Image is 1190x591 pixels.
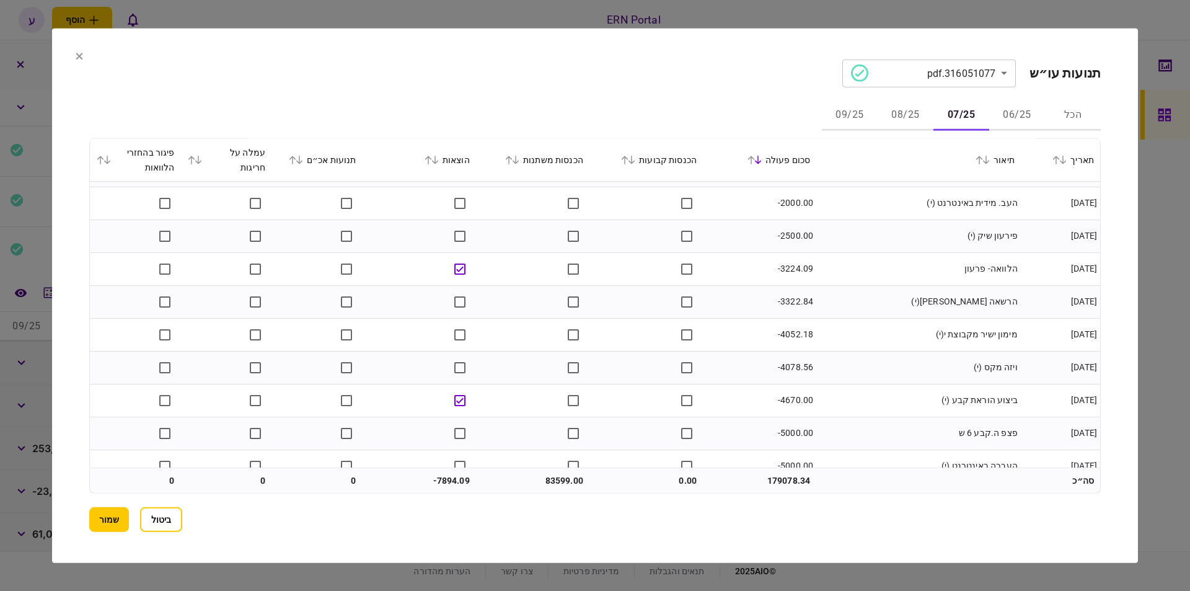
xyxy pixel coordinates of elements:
td: סה״כ [1021,468,1100,493]
td: -5000.00 [703,417,816,450]
td: [DATE] [1021,285,1100,318]
td: [DATE] [1021,318,1100,351]
td: -2500.00 [703,220,816,252]
td: -3224.09 [703,252,816,285]
button: 08/25 [878,100,933,130]
td: [DATE] [1021,450,1100,482]
td: [DATE] [1021,417,1100,450]
td: 0 [271,468,363,493]
td: -3322.84 [703,285,816,318]
div: הוצאות [369,152,470,167]
div: סכום פעולה [709,152,810,167]
div: תנועות אכ״ם [278,152,356,167]
td: הלוואה- פרעון [816,252,1021,285]
td: מימון ישיר מקבוצת י(י) [816,318,1021,351]
button: ביטול [140,507,182,532]
h2: תנועות עו״ש [1029,65,1101,81]
button: הכל [1045,100,1101,130]
div: פיגור בהחזרי הלוואות [96,144,175,174]
button: 06/25 [989,100,1045,130]
div: הכנסות קבועות [596,152,697,167]
td: ביצוע הוראת קבע (י) [816,384,1021,417]
button: שמור [89,507,129,532]
button: 09/25 [822,100,878,130]
td: [DATE] [1021,252,1100,285]
td: פצפ ה.קבע 6 ש [816,417,1021,450]
td: [DATE] [1021,187,1100,220]
td: -2000.00 [703,187,816,220]
td: 0 [181,468,272,493]
td: 179078.34 [703,468,816,493]
td: [DATE] [1021,384,1100,417]
td: 83599.00 [476,468,589,493]
td: הרשאה [PERSON_NAME](י) [816,285,1021,318]
td: 0.00 [589,468,703,493]
td: ויזה מקס (י) [816,351,1021,384]
td: העב. מידית באינטרנט (י) [816,187,1021,220]
td: 0 [90,468,181,493]
div: תאריך [1027,152,1094,167]
td: [DATE] [1021,351,1100,384]
div: תיאור [822,152,1015,167]
td: -4670.00 [703,384,816,417]
td: -7894.09 [363,468,476,493]
div: 316051077.pdf [851,64,996,82]
td: [DATE] [1021,220,1100,252]
td: פירעון שיק (י) [816,220,1021,252]
button: 07/25 [933,100,989,130]
td: -5000.00 [703,450,816,482]
div: עמלה על חריגות [187,144,266,174]
div: הכנסות משתנות [482,152,583,167]
td: העברה באינטרנט (י) [816,450,1021,482]
td: -4052.18 [703,318,816,351]
td: -4078.56 [703,351,816,384]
